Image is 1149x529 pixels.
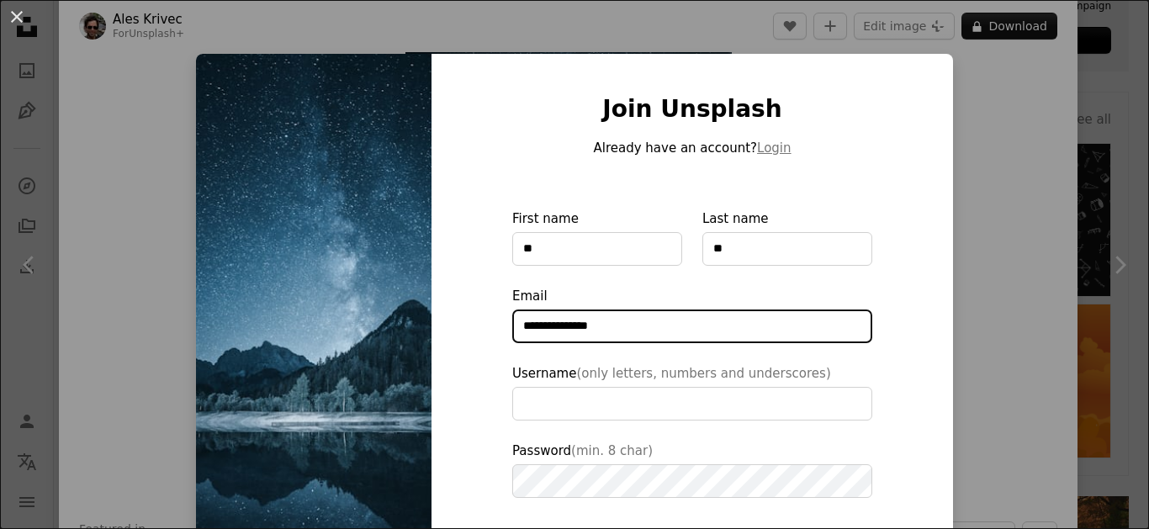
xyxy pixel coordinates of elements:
[571,443,653,458] span: (min. 8 char)
[757,138,791,158] button: Login
[512,94,872,124] h1: Join Unsplash
[512,441,872,498] label: Password
[512,286,872,343] label: Email
[512,387,872,421] input: Username(only letters, numbers and underscores)
[702,209,872,266] label: Last name
[512,464,872,498] input: Password(min. 8 char)
[512,363,872,421] label: Username
[512,138,872,158] p: Already have an account?
[512,232,682,266] input: First name
[512,309,872,343] input: Email
[702,232,872,266] input: Last name
[512,209,682,266] label: First name
[576,366,830,381] span: (only letters, numbers and underscores)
